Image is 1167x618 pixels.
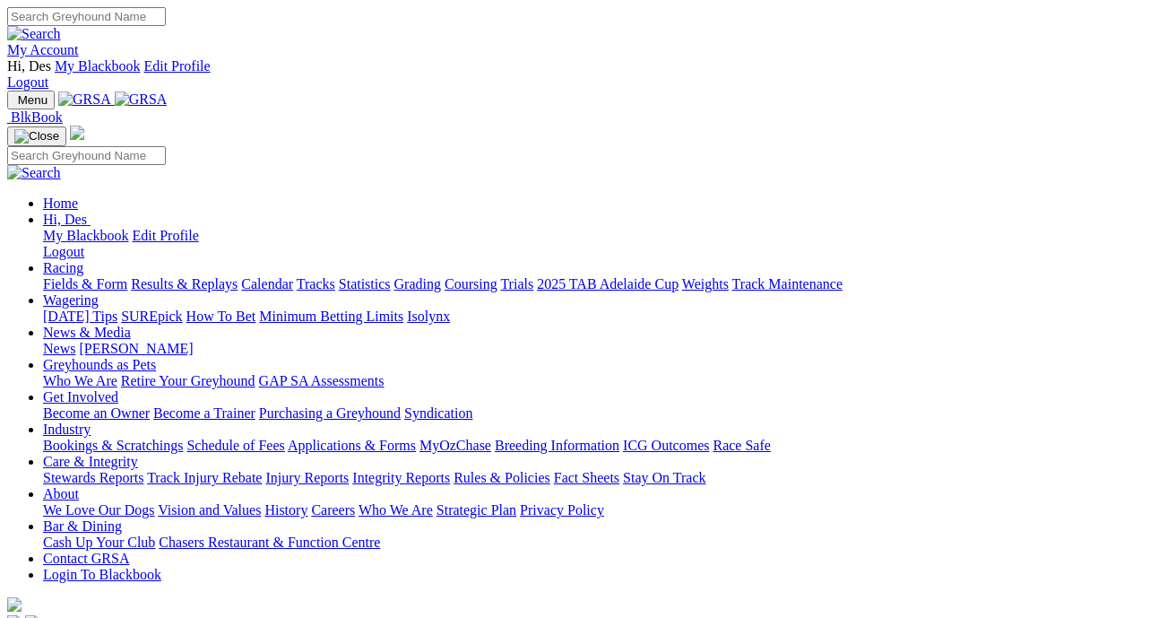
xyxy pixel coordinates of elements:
[43,196,78,211] a: Home
[43,438,1160,454] div: Industry
[43,212,91,227] a: Hi, Des
[43,309,1160,325] div: Wagering
[7,91,55,109] button: Toggle navigation
[495,438,619,453] a: Breeding Information
[554,470,619,485] a: Fact Sheets
[43,228,129,243] a: My Blackbook
[55,58,141,74] a: My Blackbook
[43,292,99,308] a: Wagering
[147,470,262,485] a: Track Injury Rebate
[43,486,79,501] a: About
[359,502,433,518] a: Who We Are
[43,454,138,469] a: Care & Integrity
[732,276,843,292] a: Track Maintenance
[43,502,1160,518] div: About
[352,470,450,485] a: Integrity Reports
[79,341,193,356] a: [PERSON_NAME]
[43,309,117,324] a: [DATE] Tips
[43,212,87,227] span: Hi, Des
[43,535,1160,551] div: Bar & Dining
[43,260,83,275] a: Racing
[43,276,127,292] a: Fields & Form
[288,438,416,453] a: Applications & Forms
[437,502,516,518] a: Strategic Plan
[500,276,533,292] a: Trials
[43,470,1160,486] div: Care & Integrity
[713,438,770,453] a: Race Safe
[43,438,183,453] a: Bookings & Scratchings
[537,276,679,292] a: 2025 TAB Adelaide Cup
[7,42,79,57] a: My Account
[623,470,705,485] a: Stay On Track
[58,91,111,108] img: GRSA
[43,341,75,356] a: News
[43,551,129,566] a: Contact GRSA
[7,146,166,165] input: Search
[43,357,156,372] a: Greyhounds as Pets
[454,470,550,485] a: Rules & Policies
[159,535,380,550] a: Chasers Restaurant & Function Centre
[259,405,401,421] a: Purchasing a Greyhound
[623,438,709,453] a: ICG Outcomes
[43,405,150,421] a: Become an Owner
[153,405,255,421] a: Become a Trainer
[43,518,122,534] a: Bar & Dining
[121,309,182,324] a: SUREpick
[158,502,261,518] a: Vision and Values
[11,109,63,125] span: BlkBook
[186,438,284,453] a: Schedule of Fees
[7,165,61,181] img: Search
[297,276,335,292] a: Tracks
[133,228,199,243] a: Edit Profile
[43,276,1160,292] div: Racing
[7,74,48,90] a: Logout
[339,276,391,292] a: Statistics
[7,597,22,612] img: logo-grsa-white.png
[43,567,161,582] a: Login To Blackbook
[43,341,1160,357] div: News & Media
[7,126,66,146] button: Toggle navigation
[264,502,307,518] a: History
[186,309,256,324] a: How To Bet
[7,109,63,125] a: BlkBook
[43,535,155,550] a: Cash Up Your Club
[43,502,154,518] a: We Love Our Dogs
[121,373,255,388] a: Retire Your Greyhound
[7,58,51,74] span: Hi, Des
[407,309,450,324] a: Isolynx
[43,470,143,485] a: Stewards Reports
[70,126,84,140] img: logo-grsa-white.png
[7,58,1160,91] div: My Account
[394,276,441,292] a: Grading
[241,276,293,292] a: Calendar
[7,26,61,42] img: Search
[311,502,355,518] a: Careers
[143,58,210,74] a: Edit Profile
[43,389,118,405] a: Get Involved
[14,129,59,144] img: Close
[43,373,117,388] a: Who We Are
[259,373,385,388] a: GAP SA Assessments
[43,325,131,340] a: News & Media
[7,7,166,26] input: Search
[265,470,349,485] a: Injury Reports
[445,276,497,292] a: Coursing
[404,405,472,421] a: Syndication
[520,502,604,518] a: Privacy Policy
[18,93,48,107] span: Menu
[43,405,1160,422] div: Get Involved
[259,309,403,324] a: Minimum Betting Limits
[43,373,1160,389] div: Greyhounds as Pets
[682,276,729,292] a: Weights
[43,244,84,259] a: Logout
[131,276,238,292] a: Results & Replays
[43,422,91,437] a: Industry
[419,438,491,453] a: MyOzChase
[43,228,1160,260] div: Hi, Des
[115,91,168,108] img: GRSA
